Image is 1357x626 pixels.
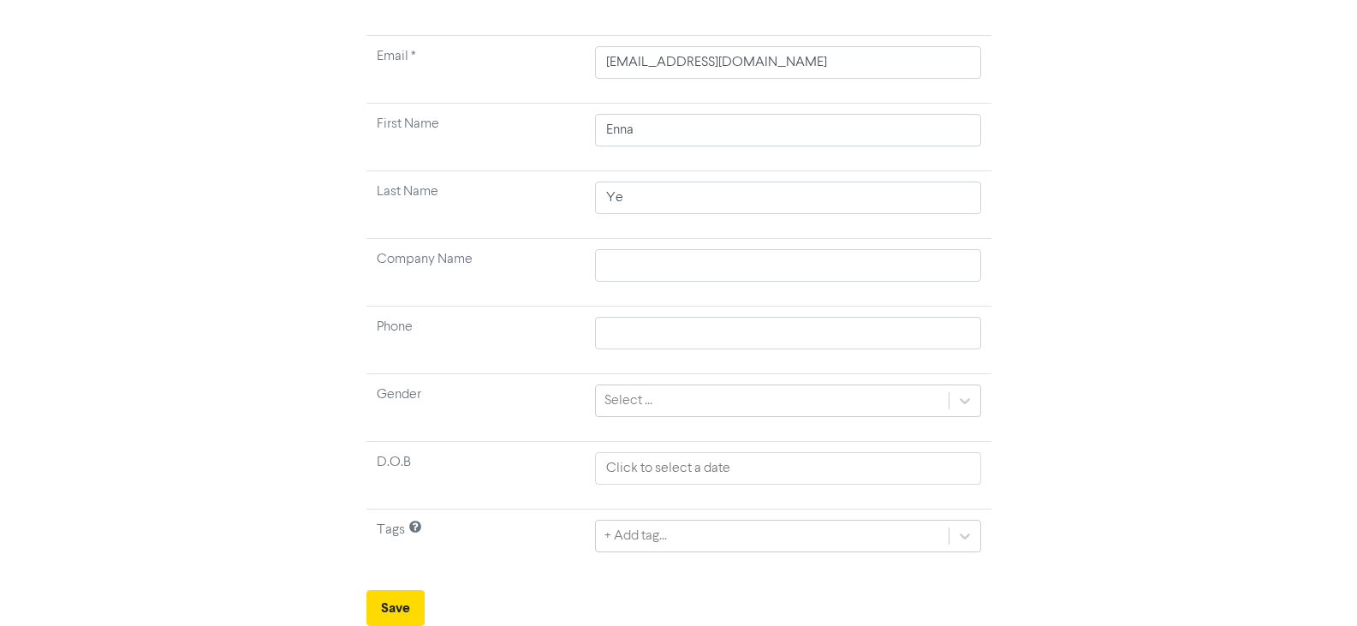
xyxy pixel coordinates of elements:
[604,391,652,411] div: Select ...
[366,510,586,577] td: Tags
[366,590,425,626] button: Save
[366,36,586,104] td: Required
[366,307,586,374] td: Phone
[366,239,586,307] td: Company Name
[366,171,586,239] td: Last Name
[604,526,667,546] div: + Add tag...
[1271,544,1357,626] iframe: Chat Widget
[366,374,586,442] td: Gender
[366,104,586,171] td: First Name
[595,452,980,485] input: Click to select a date
[366,442,586,510] td: D.O.B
